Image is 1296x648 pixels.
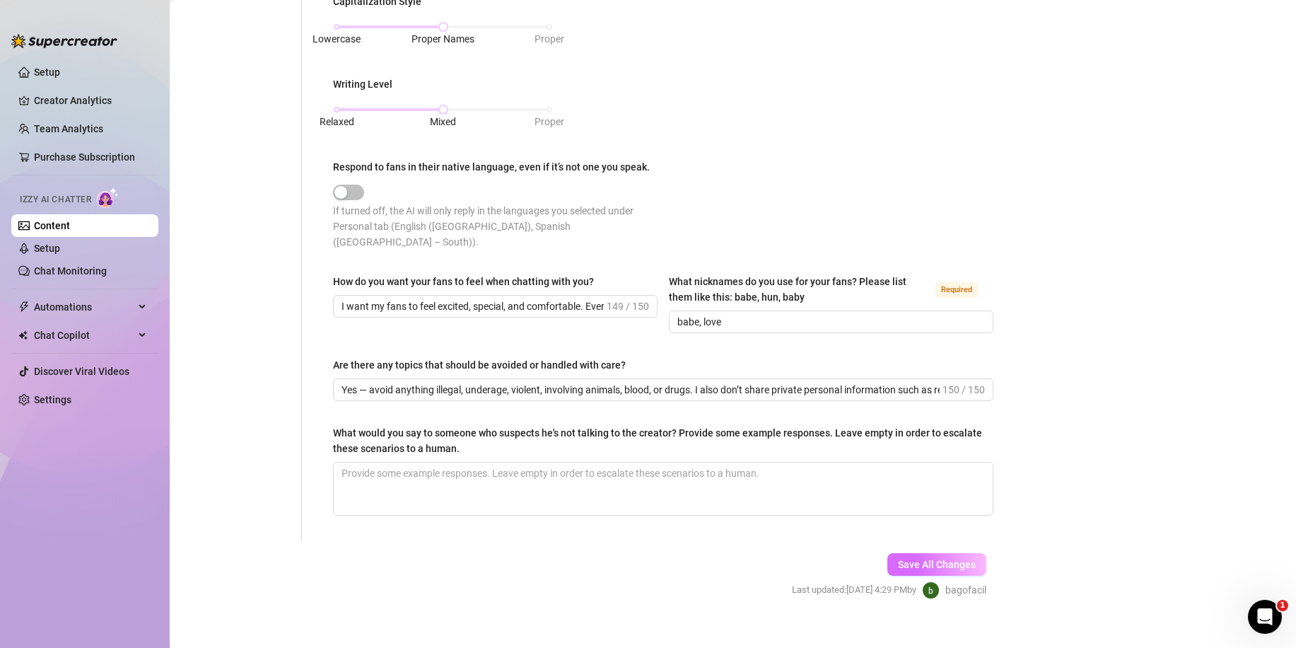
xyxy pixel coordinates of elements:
label: Respond to fans in their native language, even if it’s not one you speak. [333,159,660,175]
a: Team Analytics [34,123,103,134]
span: Last updated: [DATE] 4:29 PM by [792,583,916,597]
span: 149 / 150 [607,299,649,314]
a: Setup [34,66,60,78]
div: Writing Level [333,76,392,92]
span: Izzy AI Chatter [20,193,91,207]
textarea: What would you say to someone who suspects he's not talking to the creator? Provide some example ... [334,463,993,515]
div: Respond to fans in their native language, even if it’s not one you speak. [333,159,650,175]
span: 1 [1277,600,1288,611]
img: logo-BBDzfeDw.svg [11,34,117,48]
span: Proper [535,33,564,45]
span: Lowercase [313,33,361,45]
img: bagofacil [923,582,939,598]
div: Are there any topics that should be avoided or handled with care? [333,357,626,373]
a: Creator Analytics [34,89,147,112]
div: If turned off, the AI will only reply in the languages you selected under Personal tab (English (... [333,203,663,250]
input: How do you want your fans to feel when chatting with you? [341,299,604,314]
span: Proper Names [411,33,474,45]
a: Settings [34,394,71,405]
span: Required [935,282,978,298]
div: What nicknames do you use for your fans? Please list them like this: babe, hun, baby [669,274,930,305]
iframe: Intercom live chat [1248,600,1282,634]
div: How do you want your fans to feel when chatting with you? [333,274,594,289]
span: Chat Copilot [34,324,134,347]
label: Are there any topics that should be avoided or handled with care? [333,357,636,373]
label: What would you say to someone who suspects he's not talking to the creator? Provide some example ... [333,425,993,456]
span: Relaxed [320,116,354,127]
span: bagofacil [945,582,986,598]
button: Respond to fans in their native language, even if it’s not one you speak. [333,185,364,200]
a: Content [34,220,70,231]
label: Writing Level [333,76,402,92]
button: Save All Changes [887,553,986,576]
span: thunderbolt [18,301,30,313]
a: Chat Monitoring [34,265,107,277]
span: Automations [34,296,134,318]
span: Save All Changes [898,559,976,570]
label: How do you want your fans to feel when chatting with you? [333,274,604,289]
a: Purchase Subscription [34,146,147,168]
label: What nicknames do you use for your fans? Please list them like this: babe, hun, baby [669,274,993,305]
span: 150 / 150 [942,382,985,398]
span: Proper [535,116,564,127]
input: Are there any topics that should be avoided or handled with care? [341,382,940,398]
img: AI Chatter [97,187,119,208]
a: Setup [34,243,60,254]
img: Chat Copilot [18,330,28,340]
div: What would you say to someone who suspects he's not talking to the creator? Provide some example ... [333,425,983,456]
input: What nicknames do you use for your fans? Please list them like this: babe, hun, baby [677,314,982,330]
a: Discover Viral Videos [34,366,129,377]
span: Mixed [430,116,456,127]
